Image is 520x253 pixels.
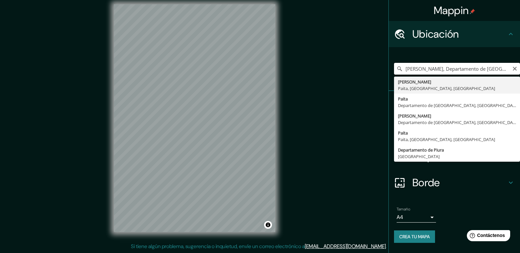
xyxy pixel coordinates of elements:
font: Paita, [GEOGRAPHIC_DATA], [GEOGRAPHIC_DATA] [398,85,495,91]
font: A4 [397,214,403,221]
font: Si tiene algún problema, sugerencia o inquietud, envíe un correo electrónico a [131,243,305,250]
div: Estilo [389,117,520,143]
div: A4 [397,212,436,223]
font: . [387,243,388,250]
canvas: Mapa [114,4,275,232]
font: Departamento de [GEOGRAPHIC_DATA], [GEOGRAPHIC_DATA] [398,119,519,125]
font: Crea tu mapa [399,234,430,240]
div: Borde [389,170,520,196]
font: Paita [398,130,408,136]
font: Mappin [434,4,469,17]
div: Ubicación [389,21,520,47]
font: [GEOGRAPHIC_DATA] [398,154,440,159]
iframe: Lanzador de widgets de ayuda [462,227,513,246]
font: Paita [398,96,408,102]
font: . [386,243,387,250]
font: Paita, [GEOGRAPHIC_DATA], [GEOGRAPHIC_DATA] [398,136,495,142]
button: Crea tu mapa [394,230,435,243]
font: [PERSON_NAME] [398,79,431,85]
font: Borde [412,176,440,190]
button: Activar o desactivar atribución [264,221,272,229]
img: pin-icon.png [470,9,475,14]
a: [EMAIL_ADDRESS][DOMAIN_NAME] [305,243,386,250]
font: Ubicación [412,27,459,41]
font: . [388,243,389,250]
font: Tamaño [397,207,410,212]
font: Departamento de Piura [398,147,444,153]
input: Elige tu ciudad o zona [394,63,520,75]
font: Departamento de [GEOGRAPHIC_DATA], [GEOGRAPHIC_DATA] [398,102,519,108]
div: Disposición [389,143,520,170]
div: Patas [389,91,520,117]
font: [PERSON_NAME] [398,113,431,119]
button: Claro [512,65,517,71]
